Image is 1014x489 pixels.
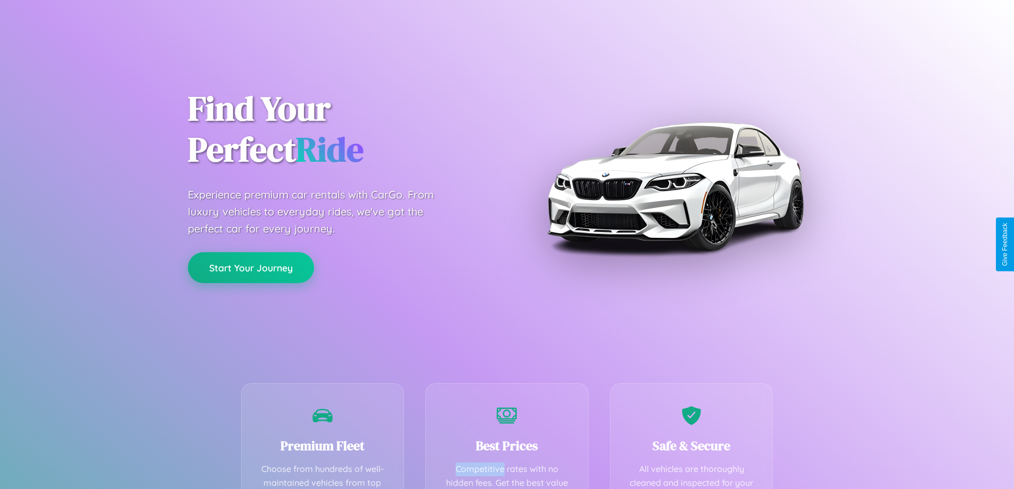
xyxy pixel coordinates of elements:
h3: Safe & Secure [626,437,757,454]
div: Give Feedback [1001,223,1009,266]
h1: Find Your Perfect [188,88,491,170]
img: Premium BMW car rental vehicle [542,53,808,319]
h3: Premium Fleet [258,437,388,454]
button: Start Your Journey [188,252,314,283]
span: Ride [296,126,364,172]
h3: Best Prices [442,437,572,454]
p: Experience premium car rentals with CarGo. From luxury vehicles to everyday rides, we've got the ... [188,186,454,237]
